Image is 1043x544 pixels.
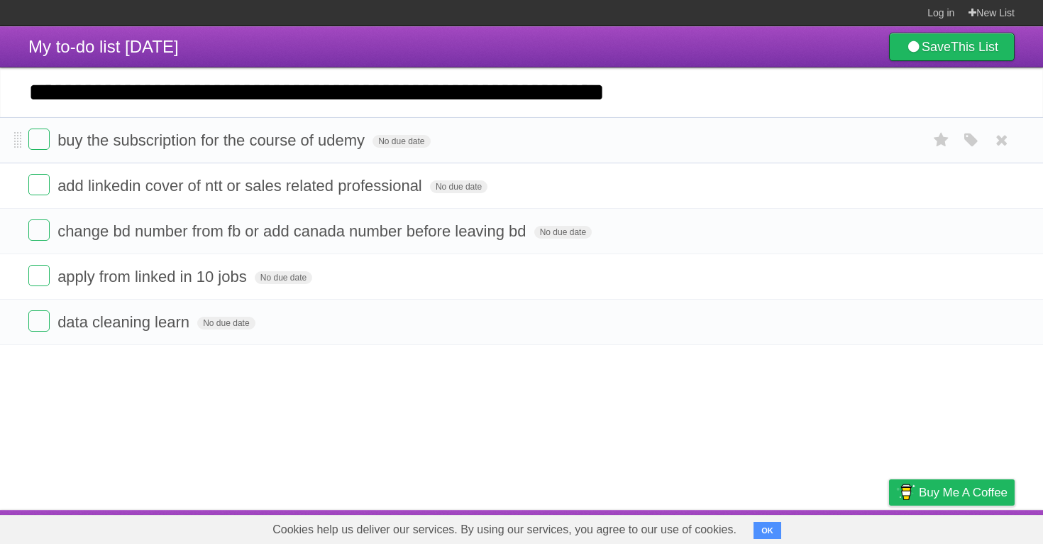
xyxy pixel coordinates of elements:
[925,513,1015,540] a: Suggest a feature
[889,479,1015,506] a: Buy me a coffee
[57,177,426,195] span: add linkedin cover of ntt or sales related professional
[28,174,50,195] label: Done
[871,513,907,540] a: Privacy
[258,516,751,544] span: Cookies help us deliver our services. By using our services, you agree to our use of cookies.
[534,226,592,239] span: No due date
[430,180,487,193] span: No due date
[57,131,368,149] span: buy the subscription for the course of udemy
[255,271,312,284] span: No due date
[57,222,529,240] span: change bd number from fb or add canada number before leaving bd
[28,310,50,332] label: Done
[919,480,1008,505] span: Buy me a coffee
[28,265,50,286] label: Done
[928,129,955,152] label: Star task
[747,513,805,540] a: Developers
[896,480,915,504] img: Buy me a coffee
[754,522,781,539] button: OK
[57,313,193,331] span: data cleaning learn
[889,33,1015,61] a: SaveThis List
[28,219,50,241] label: Done
[57,268,250,285] span: apply from linked in 10 jobs
[372,135,430,148] span: No due date
[28,37,179,56] span: My to-do list [DATE]
[197,317,255,330] span: No due date
[951,40,998,54] b: This List
[822,513,854,540] a: Terms
[28,129,50,150] label: Done
[700,513,730,540] a: About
